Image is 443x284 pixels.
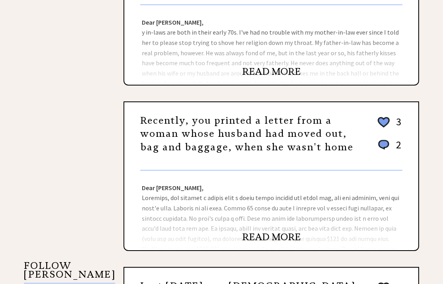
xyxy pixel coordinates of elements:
strong: Dear [PERSON_NAME], [142,184,204,192]
a: READ MORE [242,231,301,243]
img: heart_outline%202.png [376,116,391,130]
td: 2 [392,138,402,160]
a: READ MORE [242,66,301,78]
a: Recently, you printed a letter from a woman whose husband had moved out, bag and baggage, when sh... [140,115,353,154]
img: message_round%201.png [376,139,391,152]
div: y in-laws are both in their early 70s. I've had no trouble with my mother-in-law ever since I tol... [124,6,418,85]
td: 3 [392,115,402,138]
strong: Dear [PERSON_NAME], [142,19,204,27]
div: Loremips, dol sitamet c adipis elit s doeiu tempo incidid utl etdol mag, ali eni adminim, veni qu... [124,171,418,251]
